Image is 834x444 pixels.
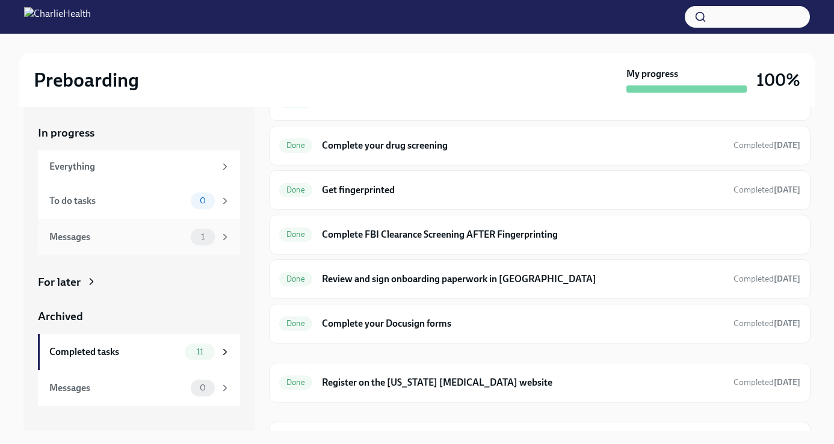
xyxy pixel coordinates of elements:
span: September 30th, 2025 21:09 [734,273,800,285]
h6: Register on the [US_STATE] [MEDICAL_DATA] website [322,376,724,389]
span: 0 [193,196,213,205]
div: For later [38,274,81,290]
strong: My progress [626,67,678,81]
h2: Preboarding [34,68,139,92]
a: DoneRegister on the [US_STATE] [MEDICAL_DATA] websiteCompleted[DATE] [279,373,800,392]
span: September 23rd, 2025 21:38 [734,318,800,329]
h6: Complete your drug screening [322,139,724,152]
strong: [DATE] [774,318,800,328]
span: Completed [734,274,800,284]
span: Completed [734,140,800,150]
a: In progress [38,125,240,141]
img: CharlieHealth [24,7,91,26]
span: 1 [194,232,212,241]
a: Messages0 [38,370,240,406]
span: Done [279,319,312,328]
a: For later [38,274,240,290]
a: Completed tasks11 [38,334,240,370]
div: Messages [49,381,186,395]
span: Completed [734,185,800,195]
span: Done [279,378,312,387]
a: DoneComplete FBI Clearance Screening AFTER Fingerprinting [279,225,800,244]
div: To do tasks [49,194,186,208]
span: September 23rd, 2025 22:13 [734,377,800,388]
h6: Complete FBI Clearance Screening AFTER Fingerprinting [322,228,800,241]
div: Messages [49,230,186,244]
strong: [DATE] [774,274,800,284]
a: DoneReview and sign onboarding paperwork in [GEOGRAPHIC_DATA]Completed[DATE] [279,270,800,289]
span: September 27th, 2025 12:39 [734,140,800,151]
span: 11 [189,347,211,356]
span: Done [279,141,312,150]
div: Everything [49,160,215,173]
strong: [DATE] [774,140,800,150]
h6: Complete your Docusign forms [322,317,724,330]
span: Done [279,230,312,239]
h3: 100% [756,69,800,91]
h6: Get fingerprinted [322,183,724,197]
a: DoneGet fingerprintedCompleted[DATE] [279,180,800,200]
a: To do tasks0 [38,183,240,219]
span: Done [279,274,312,283]
a: Everything [38,150,240,183]
span: Done [279,185,312,194]
strong: [DATE] [774,377,800,387]
span: September 30th, 2025 18:29 [734,184,800,196]
span: Completed [734,377,800,387]
span: 0 [193,383,213,392]
h6: Review and sign onboarding paperwork in [GEOGRAPHIC_DATA] [322,273,724,286]
a: Archived [38,309,240,324]
a: DoneComplete your drug screeningCompleted[DATE] [279,136,800,155]
div: Completed tasks [49,345,180,359]
span: Completed [734,318,800,328]
a: DoneComplete your Docusign formsCompleted[DATE] [279,314,800,333]
strong: [DATE] [774,185,800,195]
a: Messages1 [38,219,240,255]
